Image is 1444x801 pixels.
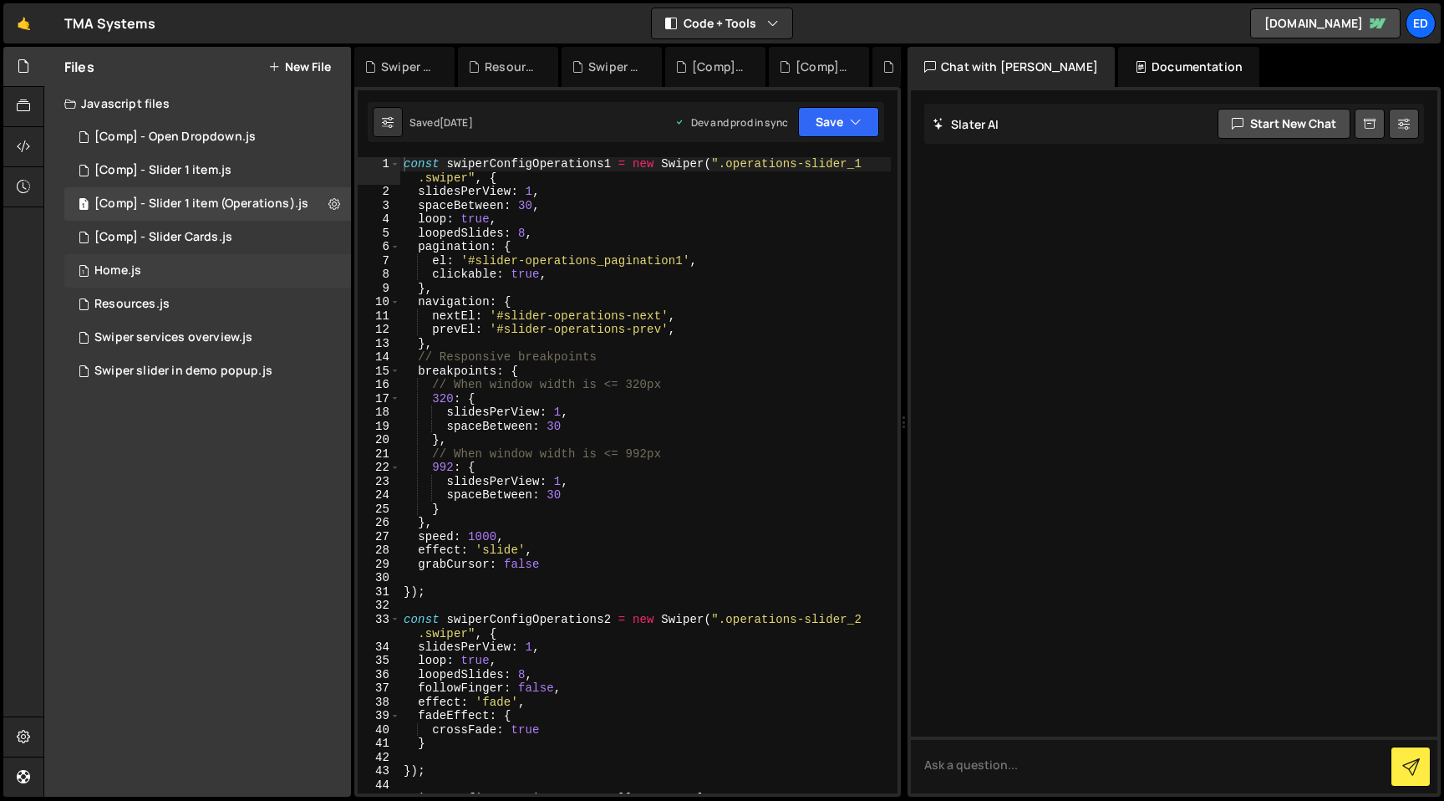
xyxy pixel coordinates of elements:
div: 16 [358,378,400,392]
div: 15 [358,365,400,379]
div: 12 [358,323,400,337]
div: Swiper services overview.js [381,59,435,75]
div: 26 [358,516,400,530]
div: 6 [358,240,400,254]
div: 15745/44306.js [64,288,351,321]
div: 19 [358,420,400,434]
div: 30 [358,571,400,585]
div: 43 [358,764,400,778]
div: 37 [358,681,400,696]
div: 33 [358,613,400,640]
div: 39 [358,709,400,723]
h2: Files [64,58,94,76]
div: 15745/42002.js [64,221,351,254]
button: Start new chat [1218,109,1350,139]
div: Documentation [1118,47,1259,87]
div: 5 [358,227,400,241]
button: Code + Tools [652,8,792,38]
div: [Comp] - Open Dropdown.js [94,130,256,145]
div: 15745/41882.js [64,254,351,288]
div: 21 [358,447,400,462]
div: [Comp] - Slider Cards.js [899,59,953,75]
div: Saved [409,115,473,130]
div: 15745/41885.js [64,154,351,187]
div: 11 [358,309,400,324]
div: 14 [358,350,400,365]
div: 1 [358,157,400,185]
div: 15745/43499.js [64,355,351,388]
div: Javascript files [44,87,351,120]
span: 1 [79,266,89,279]
div: [Comp] - Slider Cards.js [94,230,232,245]
div: 25 [358,503,400,517]
button: New File [268,60,331,74]
div: 44 [358,778,400,793]
div: Home.js [94,263,141,278]
button: Save [798,107,879,137]
div: 29 [358,558,400,572]
div: [Comp] - Slider 1 item.js [94,163,231,178]
div: [Comp] - Open Dropdown.js [692,59,745,75]
div: 20 [358,433,400,447]
div: 38 [358,696,400,710]
div: Swiper slider in demo popup.js [94,364,272,379]
div: 24 [358,488,400,503]
div: 34 [358,640,400,655]
div: 9 [358,282,400,296]
div: 31 [358,585,400,599]
div: 7 [358,254,400,268]
div: 15745/41948.js [64,187,351,221]
div: Swiper services overview.js [94,330,252,345]
div: 35 [358,654,400,668]
a: [DOMAIN_NAME] [1250,8,1401,38]
a: 🤙 [3,3,44,43]
a: Ed [1406,8,1436,38]
div: 3 [358,199,400,213]
div: 17 [358,392,400,406]
div: 27 [358,530,400,544]
div: 36 [358,668,400,682]
div: 22 [358,461,400,475]
div: 28 [358,543,400,558]
div: 8 [358,268,400,282]
div: 41 [358,737,400,751]
div: 18 [358,406,400,420]
div: 15745/41947.js [64,120,351,154]
div: TMA Systems [64,13,155,33]
div: Chat with [PERSON_NAME] [908,47,1115,87]
div: Resources.js [485,59,538,75]
div: Dev and prod in sync [674,115,788,130]
div: 42 [358,751,400,765]
div: Resources.js [94,297,170,312]
div: 4 [358,212,400,227]
div: Swiper slider in demo popup.js [588,59,642,75]
div: 40 [358,723,400,737]
div: [Comp] - Slider 1 item.js [796,59,849,75]
div: 13 [358,337,400,351]
div: 10 [358,295,400,309]
span: 1 [79,199,89,212]
h2: Slater AI [933,116,999,132]
div: 2 [358,185,400,199]
div: 32 [358,599,400,613]
div: 23 [358,475,400,489]
div: [DATE] [440,115,473,130]
div: [Comp] - Slider 1 item (Operations).js [94,196,308,212]
div: 15745/44803.js [64,321,351,355]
